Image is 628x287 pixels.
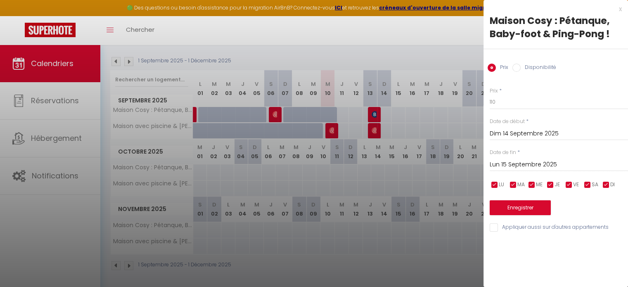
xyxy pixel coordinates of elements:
span: VE [573,181,579,189]
div: x [483,4,622,14]
span: DI [610,181,615,189]
span: JE [555,181,560,189]
label: Date de fin [490,149,516,157]
label: Prix [490,87,498,95]
button: Enregistrer [490,200,551,215]
label: Disponibilité [521,64,556,73]
span: LU [499,181,504,189]
span: SA [592,181,598,189]
button: Ouvrir le widget de chat LiveChat [7,3,31,28]
span: ME [536,181,543,189]
label: Prix [496,64,508,73]
div: Maison Cosy : Pétanque, Baby-foot & Ping-Pong ! [490,14,622,40]
label: Date de début [490,118,525,126]
span: MA [517,181,525,189]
